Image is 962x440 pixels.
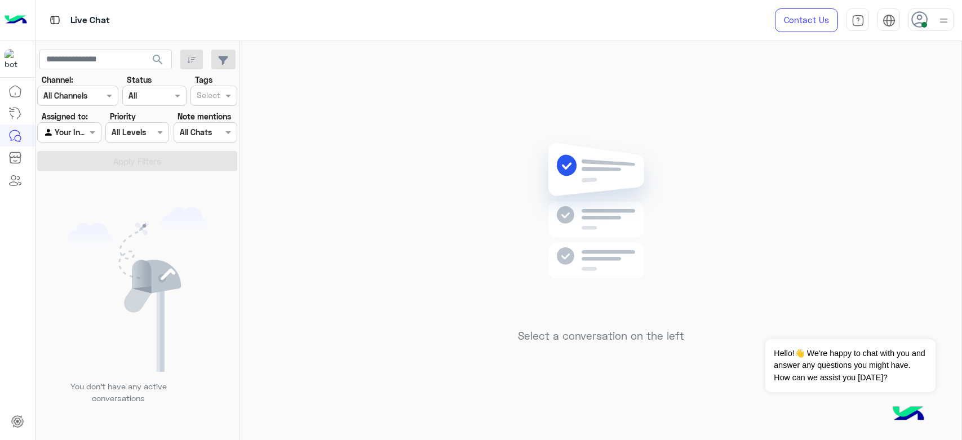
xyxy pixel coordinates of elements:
img: empty users [67,207,209,372]
a: Contact Us [775,8,838,32]
img: tab [852,14,865,27]
h5: Select a conversation on the left [518,330,684,343]
label: Note mentions [178,110,231,122]
label: Assigned to: [42,110,88,122]
img: tab [48,13,62,27]
label: Priority [110,110,136,122]
img: hulul-logo.png [889,395,928,434]
span: search [151,53,165,66]
a: tab [846,8,869,32]
label: Status [127,74,152,86]
img: profile [937,14,951,28]
p: You don’t have any active conversations [61,380,175,405]
img: no messages [520,134,682,321]
p: Live Chat [70,13,110,28]
span: Hello!👋 We're happy to chat with you and answer any questions you might have. How can we assist y... [765,339,935,392]
div: Select [195,89,220,104]
img: Logo [5,8,27,32]
button: search [144,50,172,74]
img: 713415422032625 [5,49,25,69]
img: tab [883,14,895,27]
button: Apply Filters [37,151,237,171]
label: Channel: [42,74,73,86]
label: Tags [195,74,212,86]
